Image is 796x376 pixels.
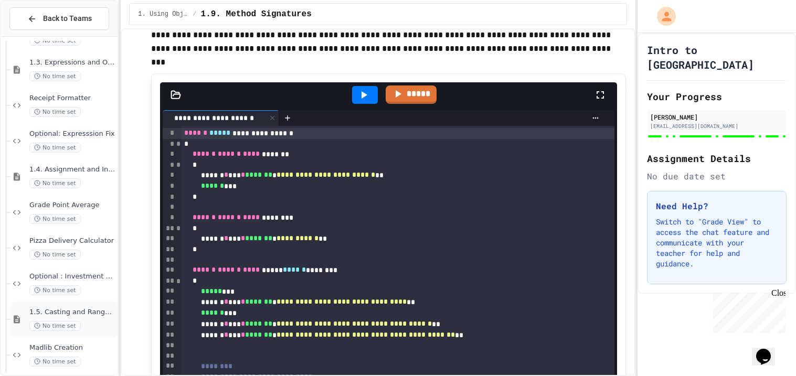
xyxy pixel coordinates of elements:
[29,308,115,317] span: 1.5. Casting and Ranges of Values
[29,272,115,281] span: Optional : Investment Portfolio Tracker
[650,112,783,122] div: [PERSON_NAME]
[647,170,787,182] div: No due date set
[29,237,115,245] span: Pizza Delivery Calculator
[29,357,81,367] span: No time set
[201,8,312,20] span: 1.9. Method Signatures
[29,201,115,210] span: Grade Point Average
[193,10,196,18] span: /
[29,130,115,138] span: Optional: Expresssion Fix
[29,58,115,67] span: 1.3. Expressions and Output [New]
[4,4,72,67] div: Chat with us now!Close
[646,4,678,28] div: My Account
[650,122,783,130] div: [EMAIL_ADDRESS][DOMAIN_NAME]
[29,71,81,81] span: No time set
[29,94,115,103] span: Receipt Formatter
[656,200,778,212] h3: Need Help?
[656,217,778,269] p: Switch to "Grade View" to access the chat feature and communicate with your teacher for help and ...
[29,250,81,260] span: No time set
[29,214,81,224] span: No time set
[29,107,81,117] span: No time set
[647,89,787,104] h2: Your Progress
[709,288,786,333] iframe: chat widget
[29,321,81,331] span: No time set
[29,165,115,174] span: 1.4. Assignment and Input
[138,10,188,18] span: 1. Using Objects and Methods
[29,178,81,188] span: No time set
[29,343,115,352] span: Madlib Creation
[29,143,81,153] span: No time set
[9,7,109,30] button: Back to Teams
[29,36,81,46] span: No time set
[752,334,786,366] iframe: chat widget
[43,13,92,24] span: Back to Teams
[29,285,81,295] span: No time set
[647,42,787,72] h1: Intro to [GEOGRAPHIC_DATA]
[647,151,787,166] h2: Assignment Details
